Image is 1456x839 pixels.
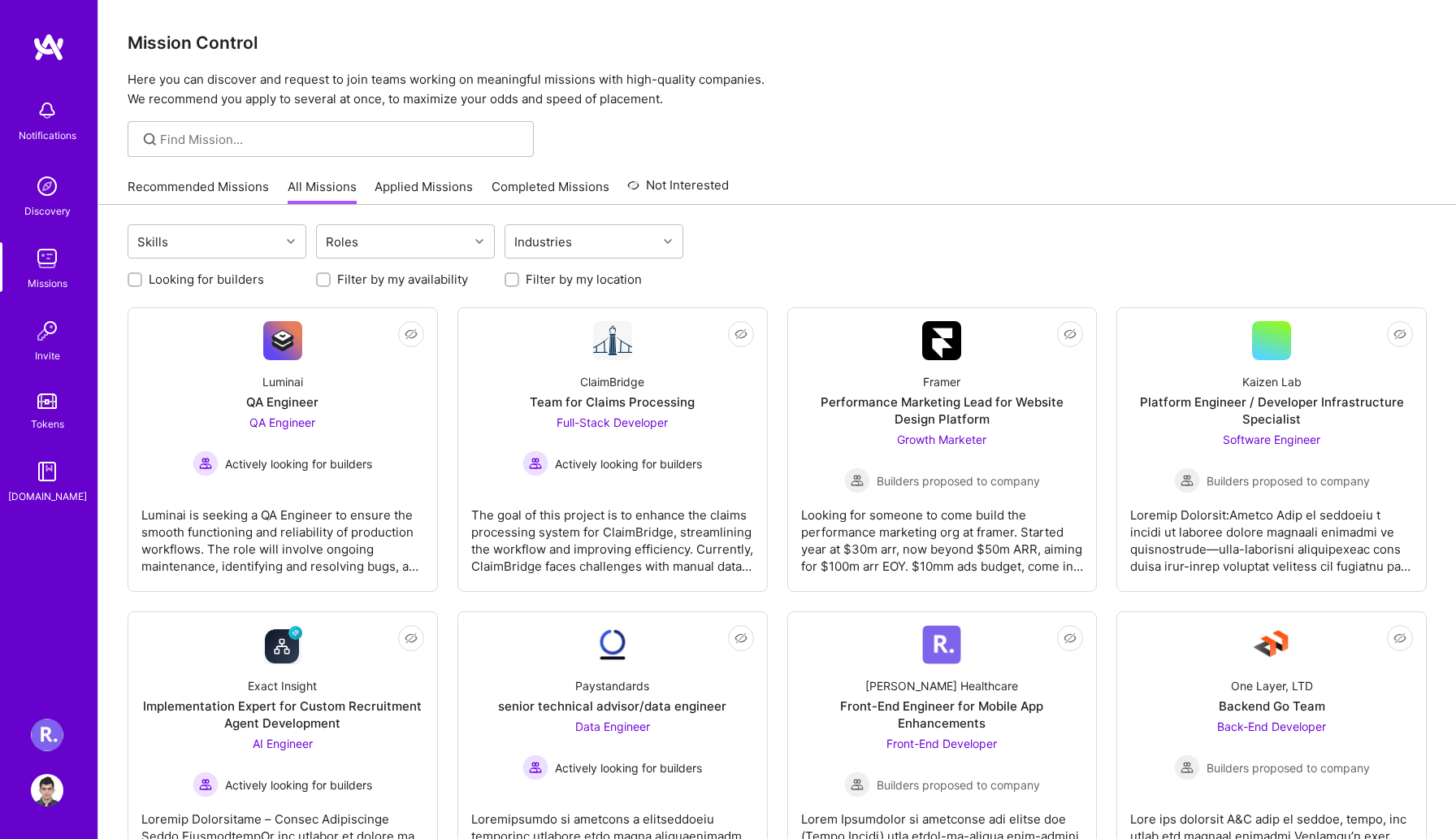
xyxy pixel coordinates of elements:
[1207,759,1370,776] span: Builders proposed to company
[886,737,997,750] span: Front-End Developer
[263,321,302,360] img: Company Logo
[128,70,1427,109] p: Here you can discover and request to join teams working on meaningful missions with high-quality ...
[627,176,729,205] a: Not Interested
[801,493,1084,575] div: Looking for someone to come build the performance marketing org at framer. Started year at $30m a...
[801,698,1084,732] div: Front-End Engineer for Mobile App Enhancements
[128,33,1427,53] h3: Mission Control
[522,754,548,780] img: Actively looking for builders
[555,455,702,472] span: Actively looking for builders
[128,178,269,205] a: Recommended Missions
[141,130,159,149] i: icon SearchGrey
[1393,328,1406,341] i: icon EyeClosed
[580,373,644,390] div: ClaimBridge
[1207,472,1370,489] span: Builders proposed to company
[844,772,870,798] img: Builders proposed to company
[253,737,313,750] span: AI Engineer
[263,625,302,664] img: Company Logo
[160,131,522,148] input: Find Mission...
[31,242,63,275] img: teamwork
[287,237,295,246] i: icon Chevron
[865,677,1018,694] div: [PERSON_NAME] Healthcare
[31,774,63,806] img: User Avatar
[526,271,642,288] label: Filter by my location
[31,94,63,127] img: bell
[593,625,632,664] img: Company Logo
[1130,393,1413,428] div: Platform Engineer / Developer Infrastructure Specialist
[471,321,754,578] a: Company LogoClaimBridgeTeam for Claims ProcessingFull-Stack Developer Actively looking for builde...
[734,632,747,645] i: icon EyeClosed
[149,271,264,288] label: Looking for builders
[1174,754,1200,780] img: Builders proposed to company
[32,33,65,62] img: logo
[1252,625,1291,664] img: Company Logo
[141,698,424,732] div: Implementation Expert for Custom Recruitment Agent Development
[225,455,372,472] span: Actively looking for builders
[405,328,418,341] i: icon EyeClosed
[27,719,67,751] a: Roger Healthcare: Roger Heath:Full-Stack Engineer
[475,237,483,246] i: icon Chevron
[249,415,315,429] span: QA Engineer
[922,321,961,360] img: Company Logo
[193,772,219,798] img: Actively looking for builders
[1130,493,1413,575] div: Loremip Dolorsit:Ametco Adip el seddoeiu t incidi ut laboree dolore magnaali enimadmi ve quisnost...
[575,677,649,694] div: Paystandards
[1217,719,1326,733] span: Back-End Developer
[24,202,71,220] div: Discovery
[897,433,986,446] span: Growth Marketer
[288,178,357,205] a: All Missions
[141,321,424,578] a: Company LogoLuminaiQA EngineerQA Engineer Actively looking for buildersActively looking for build...
[471,493,754,575] div: The goal of this project is to enhance the claims processing system for ClaimBridge, streamlining...
[801,393,1084,428] div: Performance Marketing Lead for Website Design Platform
[31,315,63,347] img: Invite
[1064,328,1077,341] i: icon EyeClosed
[246,393,318,411] div: QA Engineer
[248,677,317,694] div: Exact Insight
[1130,321,1413,578] a: Kaizen LabPlatform Engineer / Developer Infrastructure SpecialistSoftware Engineer Builders propo...
[1231,677,1313,694] div: One Layer, LTD
[322,230,362,254] div: Roles
[922,625,961,664] img: Company Logo
[664,237,672,246] i: icon Chevron
[193,450,219,476] img: Actively looking for builders
[575,719,650,733] span: Data Engineer
[31,719,63,751] img: Roger Healthcare: Roger Heath:Full-Stack Engineer
[19,127,76,144] div: Notifications
[37,393,57,409] img: tokens
[923,373,960,390] div: Framer
[801,321,1084,578] a: Company LogoFramerPerformance Marketing Lead for Website Design PlatformGrowth Marketer Builders ...
[262,373,303,390] div: Luminai
[877,472,1040,489] span: Builders proposed to company
[530,393,695,411] div: Team for Claims Processing
[27,774,67,806] a: User Avatar
[133,230,172,254] div: Skills
[405,632,418,645] i: icon EyeClosed
[31,170,63,202] img: discovery
[498,698,726,715] div: senior technical advisor/data engineer
[510,230,576,254] div: Industries
[1223,433,1320,446] span: Software Engineer
[1064,632,1077,645] i: icon EyeClosed
[1242,373,1302,390] div: Kaizen Lab
[225,776,372,793] span: Actively looking for builders
[35,347,60,364] div: Invite
[337,271,468,288] label: Filter by my availability
[31,455,63,488] img: guide book
[555,759,702,776] span: Actively looking for builders
[141,493,424,575] div: Luminai is seeking a QA Engineer to ensure the smooth functioning and reliability of production w...
[557,415,668,429] span: Full-Stack Developer
[877,776,1040,793] span: Builders proposed to company
[375,178,473,205] a: Applied Missions
[593,321,632,360] img: Company Logo
[1393,632,1406,645] i: icon EyeClosed
[522,450,548,476] img: Actively looking for builders
[8,488,87,505] div: [DOMAIN_NAME]
[844,467,870,493] img: Builders proposed to company
[1219,698,1325,715] div: Backend Go Team
[31,415,64,433] div: Tokens
[1174,467,1200,493] img: Builders proposed to company
[734,328,747,341] i: icon EyeClosed
[492,178,609,205] a: Completed Missions
[28,275,67,292] div: Missions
